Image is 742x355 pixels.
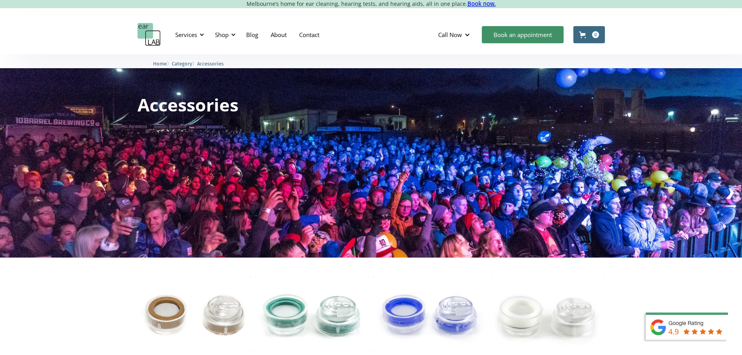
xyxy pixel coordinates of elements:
a: Contact [293,23,326,46]
a: Open cart [573,26,605,43]
a: Category [172,60,192,67]
div: Call Now [432,23,478,46]
span: Category [172,61,192,67]
img: ACS PRO17 Hearing Protection Filter [491,277,605,352]
li: 〉 [172,60,197,68]
div: Services [171,23,206,46]
img: ACS PRO Impulse Hearing Protection Filter [137,277,252,352]
a: home [137,23,161,46]
a: About [264,23,293,46]
li: 〉 [153,60,172,68]
a: Blog [240,23,264,46]
span: Home [153,61,167,67]
a: Book an appointment [482,26,564,43]
div: Shop [210,23,238,46]
a: Accessories [197,60,224,67]
img: ACS PRO15 Hearing Protection Filter [373,277,487,352]
h1: Accessories [137,96,238,113]
div: Services [175,31,197,39]
a: Home [153,60,167,67]
img: ACS PRO10 Hearing Protection Filter [255,277,369,352]
div: Shop [215,31,229,39]
div: Call Now [438,31,462,39]
div: 0 [592,31,599,38]
span: Accessories [197,61,224,67]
